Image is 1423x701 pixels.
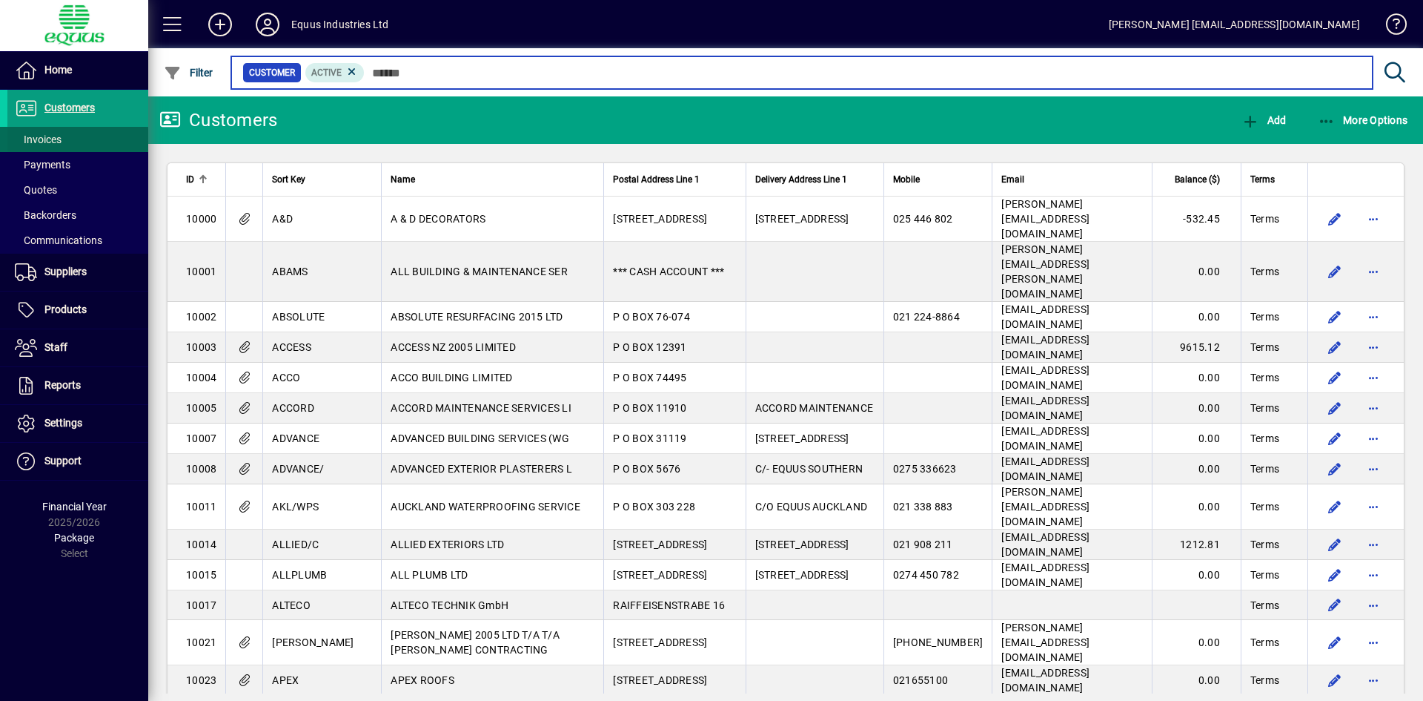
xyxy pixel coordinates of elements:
a: Home [7,52,148,89]
span: Add [1241,114,1286,126]
span: P O BOX 31119 [613,432,686,444]
span: [STREET_ADDRESS] [613,213,707,225]
span: P O BOX 11910 [613,402,686,414]
button: Filter [160,59,217,86]
span: ACCORD MAINTENANCE [755,402,874,414]
span: 10014 [186,539,216,550]
span: 10021 [186,636,216,648]
span: [EMAIL_ADDRESS][DOMAIN_NAME] [1001,667,1089,694]
div: Mobile [893,171,984,188]
span: Financial Year [42,501,107,513]
span: [PERSON_NAME][EMAIL_ADDRESS][DOMAIN_NAME] [1001,198,1089,240]
a: Support [7,443,148,480]
td: 0.00 [1152,454,1241,484]
span: ID [186,171,194,188]
span: Name [391,171,415,188]
span: [STREET_ADDRESS] [755,569,849,581]
span: A&D [272,213,293,225]
button: More Options [1314,107,1412,134]
span: Balance ($) [1175,171,1220,188]
span: Package [54,532,94,544]
span: 10017 [186,599,216,611]
span: [EMAIL_ADDRESS][DOMAIN_NAME] [1001,562,1089,588]
span: Terms [1250,309,1279,324]
span: [STREET_ADDRESS] [755,432,849,444]
span: [PHONE_NUMBER] [893,636,984,648]
span: 10005 [186,402,216,414]
span: Communications [15,234,102,246]
td: 0.00 [1152,665,1241,696]
span: [PERSON_NAME][EMAIL_ADDRESS][PERSON_NAME][DOMAIN_NAME] [1001,243,1089,300]
button: Edit [1323,366,1347,389]
span: Settings [44,417,82,429]
span: P O BOX 303 228 [613,501,695,513]
td: 9615.12 [1152,332,1241,363]
span: APEX [272,674,299,686]
button: Profile [244,11,291,38]
span: Terms [1250,461,1279,476]
td: 1212.81 [1152,530,1241,560]
span: Terms [1250,673,1279,688]
span: [PERSON_NAME] [272,636,354,648]
span: 10002 [186,311,216,323]
button: Edit [1323,563,1347,587]
button: Edit [1323,396,1347,420]
span: 10023 [186,674,216,686]
span: C/O EQUUS AUCKLAND [755,501,868,513]
div: ID [186,171,216,188]
span: [STREET_ADDRESS] [613,674,707,686]
td: 0.00 [1152,242,1241,302]
span: ALLIED/C [272,539,319,550]
td: 0.00 [1152,484,1241,530]
span: [STREET_ADDRESS] [613,569,707,581]
span: ACCESS [272,341,311,353]
span: [PERSON_NAME][EMAIL_ADDRESS][DOMAIN_NAME] [1001,622,1089,663]
button: Edit [1323,533,1347,556]
td: 0.00 [1152,424,1241,454]
span: Backorders [15,209,76,221]
span: Home [44,64,72,76]
span: P O BOX 76-074 [613,311,690,323]
button: More options [1361,668,1385,692]
button: More options [1361,396,1385,420]
span: 10007 [186,432,216,444]
span: P O BOX 5676 [613,463,680,475]
span: ADVANCE/ [272,463,324,475]
td: 0.00 [1152,393,1241,424]
span: Customer [249,65,295,80]
td: 0.00 [1152,302,1241,332]
span: 021655100 [893,674,948,686]
span: 021 338 883 [893,501,953,513]
button: Edit [1323,457,1347,481]
a: Invoices [7,127,148,152]
span: Payments [15,159,70,171]
td: -532.45 [1152,197,1241,242]
div: Balance ($) [1161,171,1233,188]
span: [EMAIL_ADDRESS][DOMAIN_NAME] [1001,425,1089,452]
button: Edit [1323,335,1347,359]
button: Edit [1323,495,1347,519]
span: Sort Key [272,171,305,188]
div: Customers [159,108,277,132]
span: ALL BUILDING & MAINTENANCE SER [391,266,568,277]
span: 10008 [186,463,216,475]
span: AKL/WPS [272,501,319,513]
span: Suppliers [44,266,87,277]
span: 10000 [186,213,216,225]
a: Settings [7,405,148,442]
span: RAIFFEISENSTRABE 16 [613,599,725,611]
span: Terms [1250,635,1279,650]
span: P O BOX 74495 [613,372,686,384]
button: Edit [1323,427,1347,450]
span: ALLPLUMB [272,569,327,581]
span: Postal Address Line 1 [613,171,700,188]
button: Edit [1323,593,1347,617]
span: Terms [1250,340,1279,355]
button: Edit [1323,260,1347,283]
span: Staff [44,341,67,353]
span: 10001 [186,266,216,277]
span: A & D DECORATORS [391,213,485,225]
button: More options [1361,533,1385,556]
a: Backorders [7,203,148,228]
span: ALL PLUMB LTD [391,569,468,581]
